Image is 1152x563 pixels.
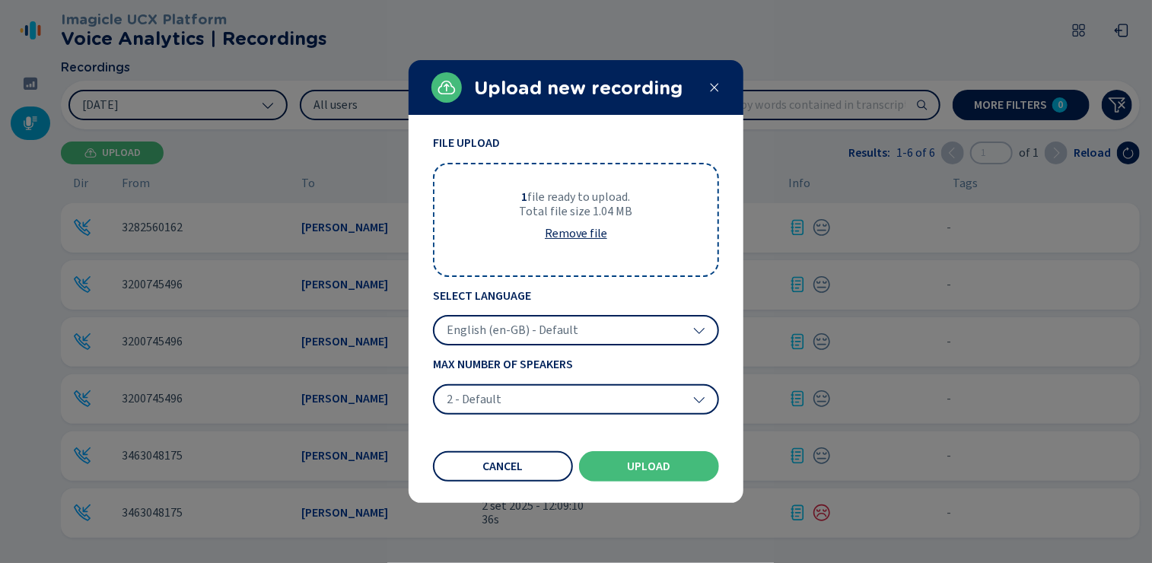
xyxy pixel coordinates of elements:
[579,451,719,482] button: Upload
[433,358,719,371] span: Max Number of Speakers
[433,451,573,482] button: Cancel
[474,78,696,99] h2: Upload new recording
[708,81,721,94] svg: close
[447,323,578,338] span: English (en-GB) - Default
[447,392,501,407] span: 2 - Default
[628,460,671,472] span: Upload
[433,136,719,150] span: File Upload
[533,218,619,249] button: Remove file
[433,289,719,303] span: Select Language
[693,393,705,406] svg: chevron-down
[483,460,523,472] span: Cancel
[693,324,705,336] svg: chevron-down
[545,227,607,240] span: Remove file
